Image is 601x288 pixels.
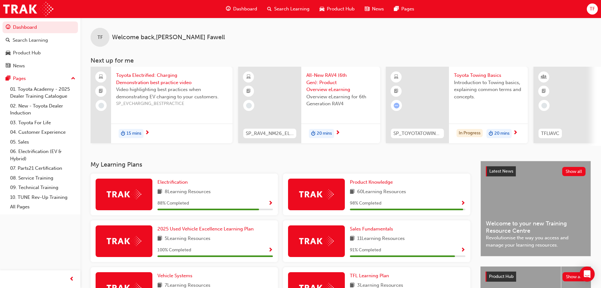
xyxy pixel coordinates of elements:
a: Sales Fundamentals [350,225,396,233]
a: 09. Technical Training [8,183,78,193]
span: booktick-icon [542,87,546,95]
a: All Pages [8,202,78,212]
span: TF [590,5,595,13]
a: Electrification [157,179,190,186]
span: search-icon [267,5,272,13]
span: 88 % Completed [157,200,189,207]
span: pages-icon [6,76,10,82]
span: Search Learning [274,5,309,13]
span: next-icon [513,130,518,136]
span: All-New RAV4 (6th Gen): Product Overview eLearning [306,72,375,93]
span: car-icon [6,50,10,56]
span: Show Progress [268,248,273,253]
span: news-icon [6,63,10,69]
span: booktick-icon [394,87,398,95]
button: Show Progress [268,246,273,254]
h3: My Learning Plans [91,161,470,168]
span: learningRecordVerb_NONE-icon [541,103,547,108]
h3: Next up for me [80,57,601,64]
span: 15 mins [127,130,141,137]
span: book-icon [350,235,355,243]
span: Vehicle Systems [157,273,192,279]
span: 11 Learning Resources [357,235,405,243]
span: Latest News [489,169,513,174]
a: car-iconProduct Hub [315,3,360,15]
img: Trak [299,236,334,246]
span: prev-icon [69,275,74,283]
span: learningRecordVerb_NONE-icon [246,103,252,108]
span: learningResourceType_ELEARNING-icon [246,73,251,81]
span: SP_TOYOTATOWING_0424 [393,130,441,137]
span: 8 Learning Resources [165,188,211,196]
a: Product Hub [3,47,78,59]
a: guage-iconDashboard [221,3,262,15]
span: learningResourceType_ELEARNING-icon [394,73,398,81]
span: Dashboard [233,5,257,13]
span: Product Knowledge [350,179,393,185]
span: 91 % Completed [350,247,381,254]
a: 05. Sales [8,137,78,147]
span: next-icon [335,130,340,136]
img: Trak [107,236,141,246]
span: 20 mins [317,130,332,137]
span: News [372,5,384,13]
span: Overview eLearning for 6th Generation RAV4 [306,93,375,107]
span: Product Hub [489,274,514,279]
span: laptop-icon [99,73,103,81]
div: Product Hub [13,49,41,57]
span: 60 Learning Resources [357,188,406,196]
span: Electrification [157,179,188,185]
div: Pages [13,75,26,82]
a: SP_RAV4_NM26_EL01All-New RAV4 (6th Gen): Product Overview eLearningOverview eLearning for 6th Gen... [238,67,380,143]
span: Product Hub [327,5,355,13]
span: Video highlighting best practices when demonstrating EV charging to your customers. [116,86,227,100]
img: Trak [299,189,334,199]
button: Show Progress [268,199,273,207]
span: TFLIAVC [541,130,559,137]
a: Toyota Electrified: Charging Demonstration best practice videoVideo highlighting best practices w... [91,67,233,143]
a: Latest NewsShow all [486,166,586,176]
span: news-icon [365,5,369,13]
span: TFL Learning Plan [350,273,389,279]
span: up-icon [71,75,75,83]
span: book-icon [157,235,162,243]
img: Trak [3,2,53,16]
span: Toyota Towing Basics [454,72,523,79]
span: 5 Learning Resources [165,235,210,243]
a: Search Learning [3,34,78,46]
span: 2025 Used Vehicle Excellence Learning Plan [157,226,254,232]
button: Show all [562,167,586,176]
a: Latest NewsShow allWelcome to your new Training Resource CentreRevolutionise the way you access a... [480,161,591,256]
span: SP_RAV4_NM26_EL01 [246,130,294,137]
span: learningRecordVerb_ATTEMPT-icon [394,103,399,108]
a: Product Knowledge [350,179,395,186]
span: Sales Fundamentals [350,226,393,232]
a: 10. TUNE Rev-Up Training [8,193,78,202]
a: Product HubShow all [486,272,586,282]
a: TFL Learning Plan [350,272,392,279]
span: guage-icon [6,25,10,30]
span: Show Progress [268,201,273,206]
div: Open Intercom Messenger [580,267,595,282]
a: SP_TOYOTATOWING_0424Toyota Towing BasicsIntroduction to Towing basics, explaining common terms an... [386,67,528,143]
a: pages-iconPages [389,3,419,15]
div: News [13,62,25,70]
span: Revolutionise the way you access and manage your learning resources. [486,234,586,248]
span: learningRecordVerb_NONE-icon [98,103,104,108]
a: Dashboard [3,21,78,33]
a: 08. Service Training [8,173,78,183]
a: 07. Parts21 Certification [8,163,78,173]
span: guage-icon [226,5,231,13]
span: 100 % Completed [157,247,191,254]
span: duration-icon [489,130,493,138]
span: booktick-icon [246,87,251,95]
span: booktick-icon [99,87,103,95]
span: Welcome back , [PERSON_NAME] Fawell [112,34,225,41]
span: Toyota Electrified: Charging Demonstration best practice video [116,72,227,86]
span: next-icon [145,130,150,136]
span: car-icon [320,5,324,13]
button: TF [587,3,598,15]
span: pages-icon [394,5,399,13]
a: news-iconNews [360,3,389,15]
